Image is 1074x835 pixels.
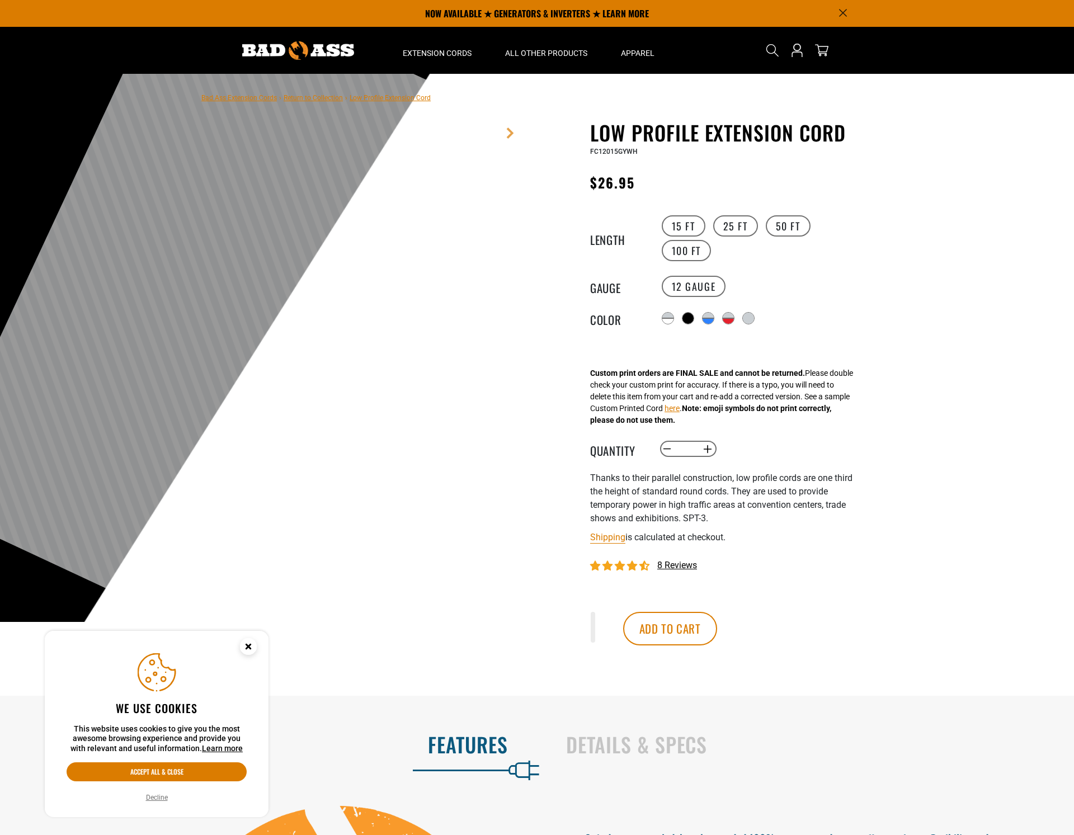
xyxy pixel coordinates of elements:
[623,612,717,645] button: Add to cart
[590,148,638,155] span: FC12015GYWH
[67,724,247,754] p: This website uses cookies to give you the most awesome browsing experience and provide you with r...
[505,128,516,139] a: Next
[505,48,587,58] span: All Other Products
[143,792,171,803] button: Decline
[590,369,805,378] strong: Custom print orders are FINAL SALE and cannot be returned.
[23,733,508,756] h2: Features
[764,41,781,59] summary: Search
[67,701,247,715] h2: We use cookies
[662,215,705,237] label: 15 FT
[713,215,758,237] label: 25 FT
[201,91,431,104] nav: breadcrumbs
[284,94,343,102] a: Return to Collection
[566,733,1051,756] h2: Details & Specs
[386,27,488,74] summary: Extension Cords
[201,94,277,102] a: Bad Ass Extension Cords
[350,94,431,102] span: Low Profile Extension Cord
[202,744,243,753] a: Learn more
[590,311,646,325] legend: Color
[403,48,472,58] span: Extension Cords
[279,94,281,102] span: ›
[590,532,625,542] a: Shipping
[45,631,268,818] aside: Cookie Consent
[345,94,347,102] span: ›
[621,48,654,58] span: Apparel
[590,121,864,144] h1: Low Profile Extension Cord
[657,560,697,570] span: 8 reviews
[590,561,652,572] span: 4.50 stars
[590,172,635,192] span: $26.95
[67,762,247,781] button: Accept all & close
[590,367,853,426] div: Please double check your custom print for accuracy. If there is a typo, you will need to delete t...
[590,471,864,525] p: Thanks to their parallel construction, low profile cords are one third the height of standard rou...
[665,403,680,414] button: here
[590,231,646,246] legend: Length
[590,530,864,545] div: is calculated at checkout.
[590,279,646,294] legend: Gauge
[766,215,811,237] label: 50 FT
[604,27,671,74] summary: Apparel
[488,27,604,74] summary: All Other Products
[590,404,831,424] strong: Note: emoji symbols do not print correctly, please do not use them.
[662,240,712,261] label: 100 FT
[242,41,354,60] img: Bad Ass Extension Cords
[590,442,646,456] label: Quantity
[662,276,726,297] label: 12 Gauge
